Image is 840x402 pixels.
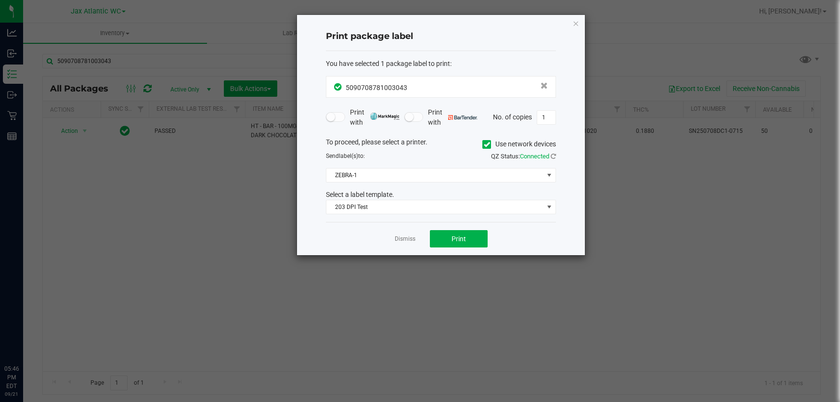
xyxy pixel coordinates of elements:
[491,153,556,160] span: QZ Status:
[350,107,400,128] span: Print with
[326,60,450,67] span: You have selected 1 package label to print
[326,30,556,43] h4: Print package label
[493,113,532,120] span: No. of copies
[448,115,478,120] img: bartender.png
[428,107,478,128] span: Print with
[326,153,365,159] span: Send to:
[326,169,543,182] span: ZEBRA-1
[10,325,39,354] iframe: Resource center
[334,82,343,92] span: In Sync
[452,235,466,243] span: Print
[395,235,415,243] a: Dismiss
[319,137,563,152] div: To proceed, please select a printer.
[482,139,556,149] label: Use network devices
[326,200,543,214] span: 203 DPI Test
[339,153,358,159] span: label(s)
[326,59,556,69] div: :
[370,113,400,120] img: mark_magic_cybra.png
[520,153,549,160] span: Connected
[319,190,563,200] div: Select a label template.
[430,230,488,247] button: Print
[346,84,407,91] span: 5090708781003043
